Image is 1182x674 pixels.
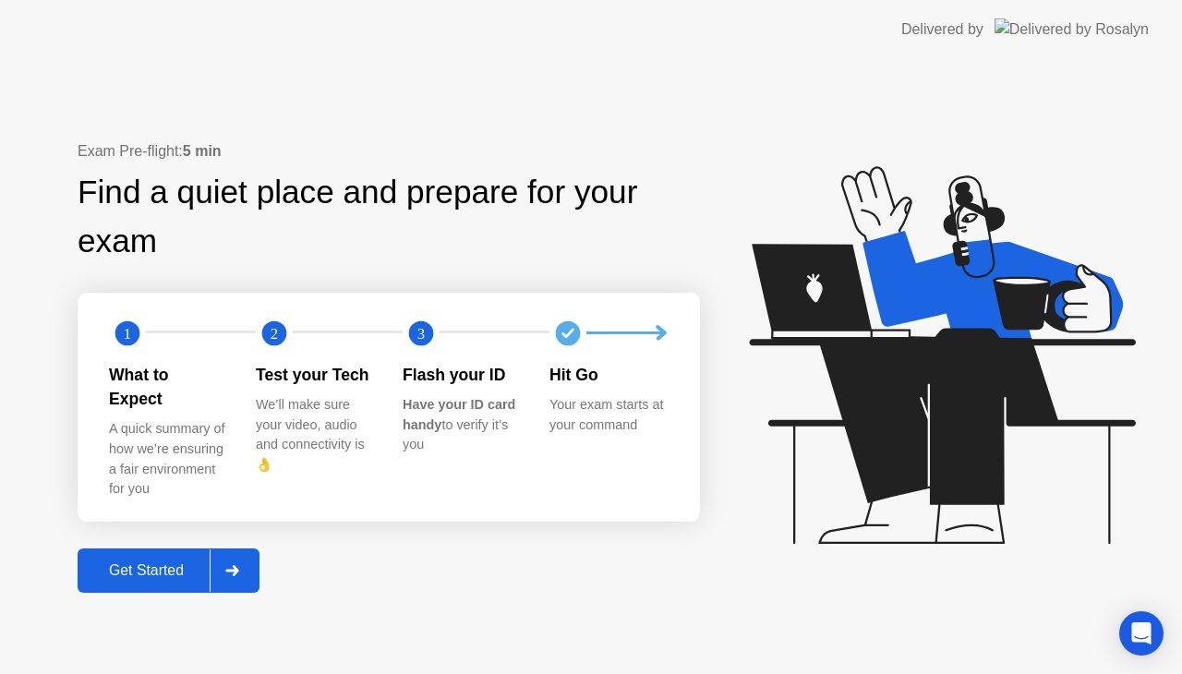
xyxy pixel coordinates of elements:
div: Hit Go [549,363,667,387]
div: We’ll make sure your video, audio and connectivity is 👌 [256,395,373,475]
b: 5 min [183,143,222,159]
div: What to Expect [109,363,226,412]
div: Exam Pre-flight: [78,140,700,162]
div: Test your Tech [256,363,373,387]
b: Have your ID card handy [403,397,515,432]
div: Open Intercom Messenger [1119,611,1164,656]
text: 3 [417,324,425,342]
text: 1 [124,324,131,342]
div: Find a quiet place and prepare for your exam [78,168,700,266]
button: Get Started [78,548,259,593]
div: Your exam starts at your command [549,395,667,435]
div: to verify it’s you [403,395,520,455]
div: Delivered by [901,18,983,41]
div: Get Started [83,562,210,579]
div: A quick summary of how we’re ensuring a fair environment for you [109,419,226,499]
text: 2 [271,324,278,342]
img: Delivered by Rosalyn [995,18,1149,40]
div: Flash your ID [403,363,520,387]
